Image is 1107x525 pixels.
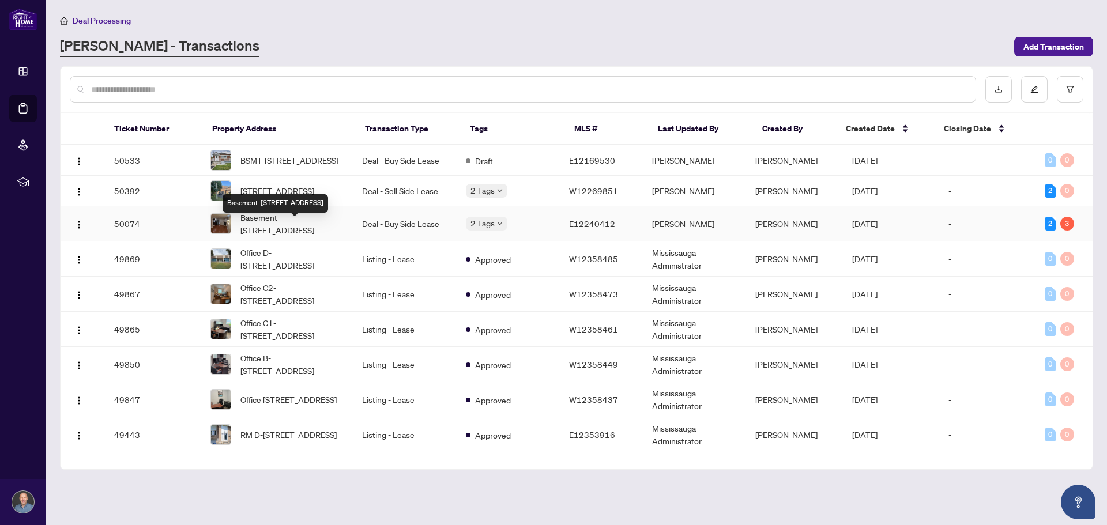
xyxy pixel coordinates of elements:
[753,113,837,145] th: Created By
[569,289,618,299] span: W12358473
[1060,322,1074,336] div: 0
[1061,485,1095,519] button: Open asap
[569,218,615,229] span: E12240412
[649,113,753,145] th: Last Updated By
[12,491,34,513] img: Profile Icon
[475,429,511,441] span: Approved
[73,16,131,26] span: Deal Processing
[1045,287,1056,301] div: 0
[1023,37,1084,56] span: Add Transaction
[1030,85,1038,93] span: edit
[105,277,202,312] td: 49867
[475,288,511,301] span: Approved
[569,155,615,165] span: E12169530
[755,155,818,165] span: [PERSON_NAME]
[1045,252,1056,266] div: 0
[74,157,84,166] img: Logo
[852,324,878,334] span: [DATE]
[939,277,1036,312] td: -
[353,417,456,452] td: Listing - Lease
[1045,322,1056,336] div: 0
[852,394,878,405] span: [DATE]
[105,206,202,241] td: 50074
[203,113,356,145] th: Property Address
[211,181,231,201] img: thumbnail-img
[475,358,511,371] span: Approved
[939,145,1036,176] td: -
[105,382,202,417] td: 49847
[1060,357,1074,371] div: 0
[755,218,818,229] span: [PERSON_NAME]
[475,154,493,167] span: Draft
[105,241,202,277] td: 49869
[755,289,818,299] span: [PERSON_NAME]
[643,241,746,277] td: Mississauga Administrator
[211,425,231,444] img: thumbnail-img
[852,289,878,299] span: [DATE]
[497,188,503,194] span: down
[475,323,511,336] span: Approved
[565,113,649,145] th: MLS #
[74,255,84,265] img: Logo
[1021,76,1048,103] button: edit
[1060,184,1074,198] div: 0
[939,206,1036,241] td: -
[1057,76,1083,103] button: filter
[105,312,202,347] td: 49865
[70,182,88,200] button: Logo
[9,9,37,30] img: logo
[475,253,511,266] span: Approved
[643,312,746,347] td: Mississauga Administrator
[105,113,202,145] th: Ticket Number
[643,206,746,241] td: [PERSON_NAME]
[939,176,1036,206] td: -
[353,312,456,347] td: Listing - Lease
[643,347,746,382] td: Mississauga Administrator
[852,359,878,369] span: [DATE]
[240,428,337,441] span: RM D-[STREET_ADDRESS]
[1060,428,1074,441] div: 0
[70,425,88,444] button: Logo
[70,390,88,409] button: Logo
[74,361,84,370] img: Logo
[353,382,456,417] td: Listing - Lease
[985,76,1012,103] button: download
[1045,217,1056,231] div: 2
[935,113,1032,145] th: Closing Date
[1045,392,1056,406] div: 0
[353,277,456,312] td: Listing - Lease
[1045,153,1056,167] div: 0
[105,176,202,206] td: 50392
[70,214,88,233] button: Logo
[211,354,231,374] img: thumbnail-img
[353,145,456,176] td: Deal - Buy Side Lease
[837,113,934,145] th: Created Date
[939,312,1036,347] td: -
[70,250,88,268] button: Logo
[353,206,456,241] td: Deal - Buy Side Lease
[240,211,344,236] span: Basement-[STREET_ADDRESS]
[353,176,456,206] td: Deal - Sell Side Lease
[944,122,991,135] span: Closing Date
[353,241,456,277] td: Listing - Lease
[1060,252,1074,266] div: 0
[1060,287,1074,301] div: 0
[240,393,337,406] span: Office [STREET_ADDRESS]
[569,254,618,264] span: W12358485
[74,220,84,229] img: Logo
[755,394,818,405] span: [PERSON_NAME]
[211,390,231,409] img: thumbnail-img
[1060,392,1074,406] div: 0
[105,145,202,176] td: 50533
[497,221,503,226] span: down
[569,359,618,369] span: W12358449
[643,382,746,417] td: Mississauga Administrator
[569,324,618,334] span: W12358461
[852,218,878,229] span: [DATE]
[240,316,344,342] span: Office C1-[STREET_ADDRESS]
[755,324,818,334] span: [PERSON_NAME]
[755,254,818,264] span: [PERSON_NAME]
[211,284,231,304] img: thumbnail-img
[211,249,231,269] img: thumbnail-img
[356,113,460,145] th: Transaction Type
